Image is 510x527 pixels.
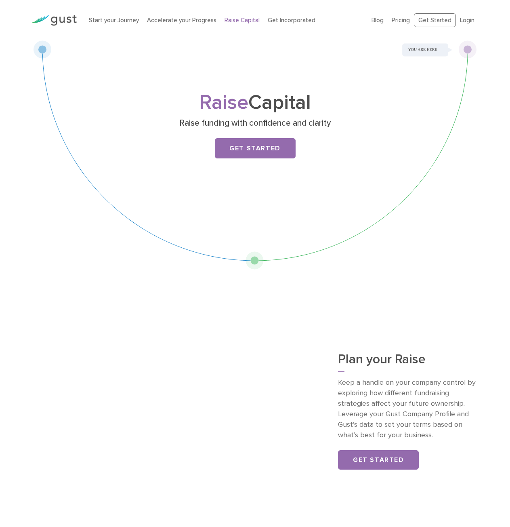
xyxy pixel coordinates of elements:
a: Get Started [338,450,419,470]
span: Raise [199,91,248,114]
img: Gust Logo [31,15,77,26]
a: Blog [371,17,384,24]
a: Accelerate your Progress [147,17,216,24]
a: Start your Journey [89,17,139,24]
a: Raise Capital [225,17,260,24]
a: Get Started [215,138,296,158]
a: Pricing [392,17,410,24]
p: Raise funding with confidence and clarity [99,118,411,129]
a: Get Started [414,13,456,27]
a: Get Incorporated [268,17,315,24]
p: Keep a handle on your company control by exploring how different fundraising strategies affect yo... [338,377,479,440]
h1: Capital [96,93,415,112]
h3: Plan your Raise [338,352,479,372]
a: Login [460,17,474,24]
